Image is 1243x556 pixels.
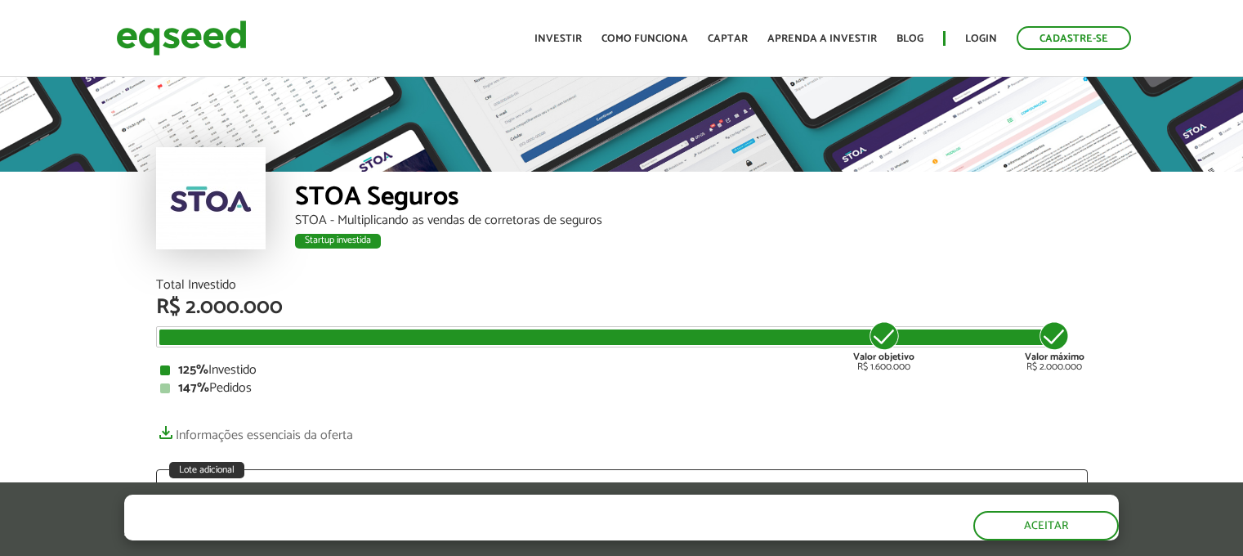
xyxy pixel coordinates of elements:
[156,297,1088,318] div: R$ 2.000.000
[767,34,877,44] a: Aprenda a investir
[295,234,381,249] div: Startup investida
[601,34,688,44] a: Como funciona
[708,34,748,44] a: Captar
[534,34,582,44] a: Investir
[853,320,914,372] div: R$ 1.600.000
[178,359,208,381] strong: 125%
[965,34,997,44] a: Login
[295,214,1088,227] div: STOA - Multiplicando as vendas de corretoras de seguros
[973,511,1119,540] button: Aceitar
[160,364,1084,377] div: Investido
[295,184,1088,214] div: STOA Seguros
[156,279,1088,292] div: Total Investido
[160,382,1084,395] div: Pedidos
[1025,320,1084,372] div: R$ 2.000.000
[896,34,923,44] a: Blog
[156,419,353,442] a: Informações essenciais da oferta
[124,524,716,540] p: Ao clicar em "aceitar", você aceita nossa .
[169,462,244,478] div: Lote adicional
[1025,349,1084,365] strong: Valor máximo
[1017,26,1131,50] a: Cadastre-se
[340,526,529,540] a: política de privacidade e de cookies
[116,16,247,60] img: EqSeed
[853,349,914,365] strong: Valor objetivo
[124,495,716,520] h5: O site da EqSeed utiliza cookies para melhorar sua navegação.
[178,377,209,399] strong: 147%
